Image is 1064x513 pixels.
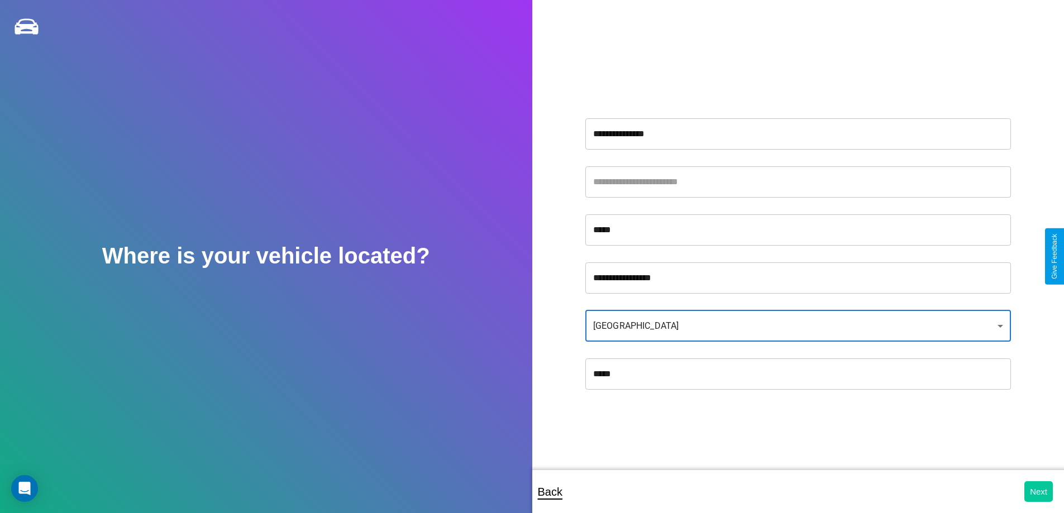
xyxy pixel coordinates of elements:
div: Give Feedback [1051,234,1058,279]
div: Open Intercom Messenger [11,475,38,502]
button: Next [1024,481,1053,502]
p: Back [538,482,562,502]
h2: Where is your vehicle located? [102,243,430,269]
div: [GEOGRAPHIC_DATA] [585,310,1011,342]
